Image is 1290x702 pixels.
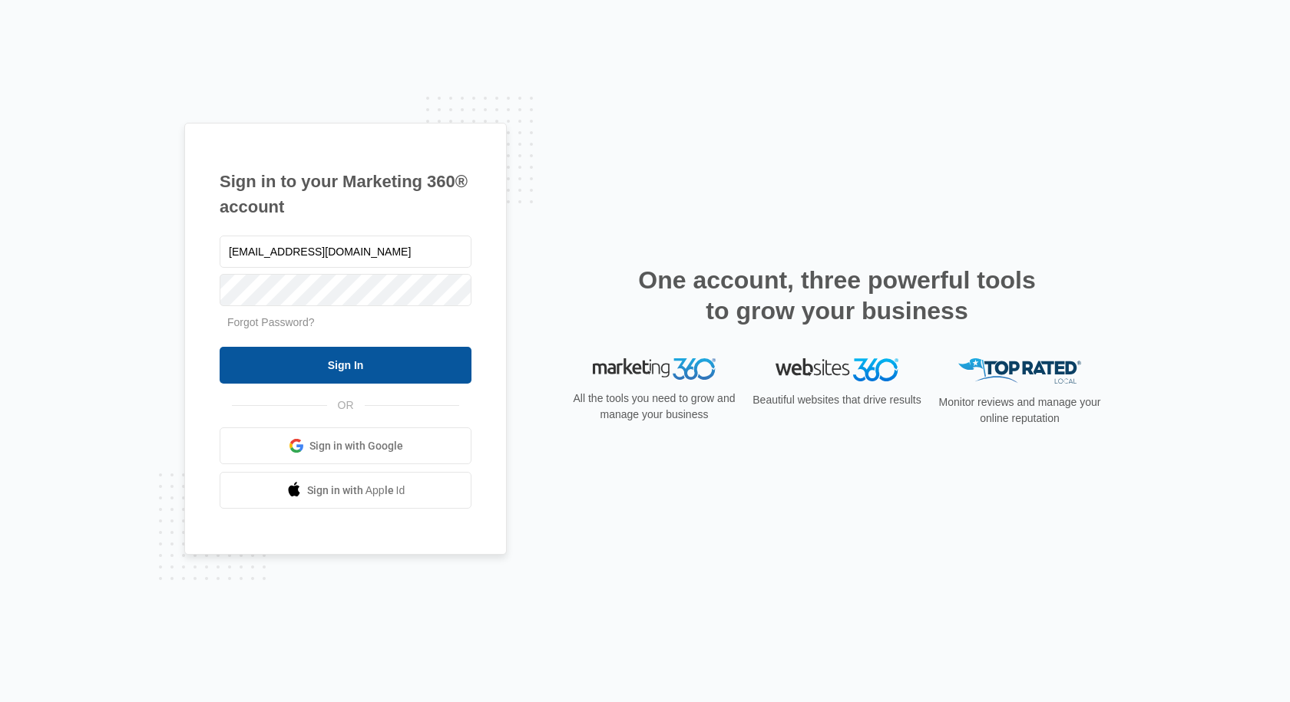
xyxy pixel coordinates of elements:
a: Sign in with Google [220,427,471,464]
input: Sign In [220,347,471,384]
img: Marketing 360 [593,358,716,380]
input: Email [220,236,471,268]
span: Sign in with Google [309,438,403,454]
img: Websites 360 [776,358,898,381]
p: Monitor reviews and manage your online reputation [934,394,1106,427]
p: Beautiful websites that drive results [751,392,923,408]
h1: Sign in to your Marketing 360® account [220,169,471,219]
a: Forgot Password? [227,316,315,328]
p: All the tools you need to grow and manage your business [568,391,740,423]
span: OR [327,397,365,414]
h2: One account, three powerful tools to grow your business [633,265,1040,326]
a: Sign in with Apple Id [220,472,471,509]
img: Top Rated Local [958,358,1081,384]
span: Sign in with Apple Id [307,483,405,499]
